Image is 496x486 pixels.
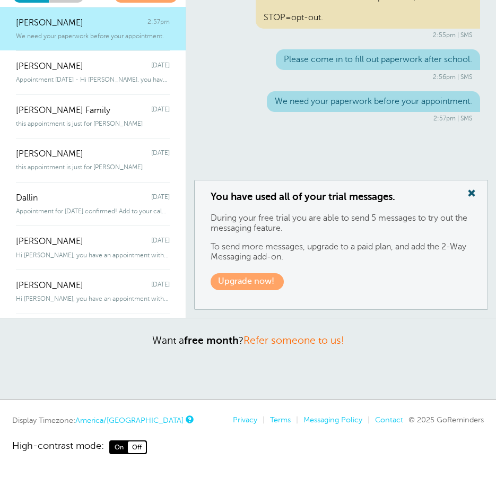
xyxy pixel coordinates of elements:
[12,415,192,425] div: Display Timezone:
[211,191,472,203] h3: You have used all of your trial messages.
[16,18,83,28] span: [PERSON_NAME]
[362,415,370,424] li: |
[210,115,472,122] div: 2:57pm | SMS
[267,91,480,112] div: We need your paperwork before your appointment.
[211,242,472,262] p: To send more messages, upgrade to a paid plan, and add the 2-Way Messaging add-on.
[16,295,170,302] span: Hi [PERSON_NAME], you have an appointment with Alliance Clinical Services [DATE] at
[151,237,170,247] span: [DATE]
[16,62,83,72] span: [PERSON_NAME]
[147,18,170,28] span: 2:57pm
[184,335,239,346] strong: free month
[16,193,38,203] span: Dallin
[257,415,265,424] li: |
[210,73,472,81] div: 2:56pm | SMS
[16,207,170,215] span: Appointment for [DATE] confirmed! Add to your calendar: goreminde
[75,416,184,424] a: America/[GEOGRAPHIC_DATA]
[16,76,170,83] span: Appointment [DATE] - Hi [PERSON_NAME], you have an appointment with Alliance Clinical Services [D...
[151,281,170,291] span: [DATE]
[210,31,472,39] div: 2:55pm | SMS
[276,49,480,70] div: Please come in to fill out paperwork after school.
[151,62,170,72] span: [DATE]
[16,237,83,247] span: [PERSON_NAME]
[291,415,298,424] li: |
[16,106,110,116] span: [PERSON_NAME] Family
[270,415,291,424] a: Terms
[12,440,483,454] a: High-contrast mode: On Off
[151,193,170,203] span: [DATE]
[128,441,146,453] span: Off
[233,415,257,424] a: Privacy
[16,251,170,259] span: Hi [PERSON_NAME], you have an appointment with Alliance Clinical Services [DATE] a
[12,440,104,454] span: High-contrast mode:
[375,415,403,424] a: Contact
[211,213,472,233] p: During your free trial you are able to send 5 messages to try out the messaging feature.
[110,441,128,453] span: On
[211,273,284,290] a: Upgrade now!
[151,106,170,116] span: [DATE]
[16,163,143,171] span: this appointment is just for [PERSON_NAME]
[303,415,362,424] a: Messaging Policy
[243,335,344,346] a: Refer someone to us!
[151,149,170,159] span: [DATE]
[408,415,484,424] span: © 2025 GoReminders
[16,149,83,159] span: [PERSON_NAME]
[16,281,83,291] span: [PERSON_NAME]
[16,32,164,40] span: We need your paperwork before your appointment.
[16,120,143,127] span: this appointment is just for [PERSON_NAME]
[186,416,192,423] a: This is the timezone being used to display dates and times to you on this device. Click the timez...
